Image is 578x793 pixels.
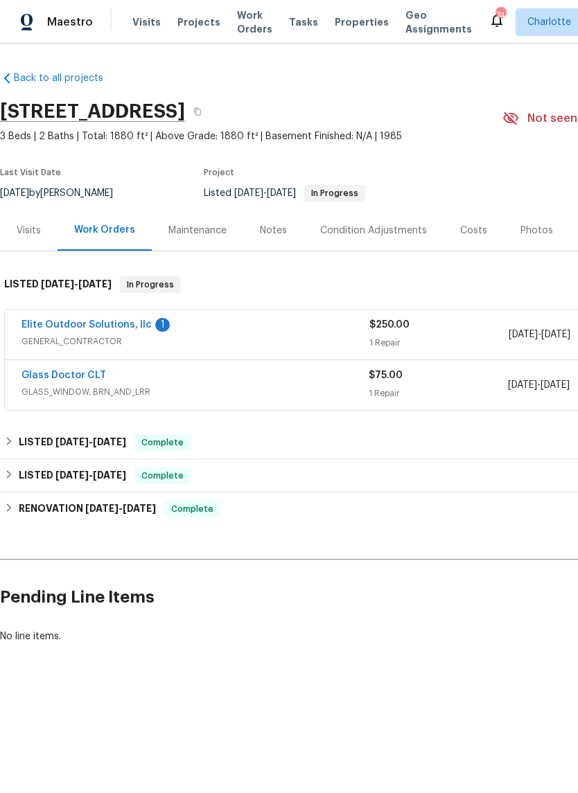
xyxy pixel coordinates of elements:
span: - [509,328,570,341]
button: Copy Address [185,99,210,124]
span: - [85,504,156,513]
div: Work Orders [74,223,135,237]
span: [DATE] [123,504,156,513]
span: [DATE] [509,330,538,339]
span: In Progress [121,278,179,292]
span: - [55,437,126,447]
span: [DATE] [41,279,74,289]
div: Condition Adjustments [320,224,427,238]
span: In Progress [306,189,364,197]
span: Properties [335,15,389,29]
a: Glass Doctor CLT [21,371,106,380]
span: [DATE] [55,437,89,447]
span: Geo Assignments [405,8,472,36]
span: $75.00 [369,371,403,380]
span: [DATE] [541,380,570,390]
span: - [508,378,570,392]
span: GLASS_WINDOW, BRN_AND_LRR [21,385,369,399]
span: [DATE] [234,188,263,198]
span: Complete [136,469,189,483]
div: Costs [460,224,487,238]
span: GENERAL_CONTRACTOR [21,335,369,348]
span: Complete [166,502,219,516]
div: 74 [496,8,505,22]
h6: LISTED [19,467,126,484]
span: Tasks [289,17,318,27]
span: [DATE] [55,470,89,480]
div: 1 Repair [369,386,507,400]
div: 1 Repair [369,336,509,350]
span: Project [204,168,234,177]
span: Listed [204,188,365,198]
span: [DATE] [508,380,537,390]
span: [DATE] [541,330,570,339]
div: Maintenance [168,224,227,238]
span: Maestro [47,15,93,29]
h6: RENOVATION [19,501,156,517]
h6: LISTED [4,276,112,293]
span: Charlotte [527,15,571,29]
span: - [55,470,126,480]
span: Projects [177,15,220,29]
div: Photos [520,224,553,238]
span: - [234,188,296,198]
span: - [41,279,112,289]
a: Elite Outdoor Solutions, llc [21,320,152,330]
h6: LISTED [19,434,126,451]
span: [DATE] [267,188,296,198]
span: [DATE] [85,504,119,513]
div: Visits [17,224,41,238]
span: [DATE] [93,470,126,480]
span: Complete [136,436,189,449]
span: [DATE] [93,437,126,447]
span: Visits [132,15,161,29]
span: [DATE] [78,279,112,289]
span: $250.00 [369,320,410,330]
span: Work Orders [237,8,272,36]
div: Notes [260,224,287,238]
div: 1 [155,318,170,332]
